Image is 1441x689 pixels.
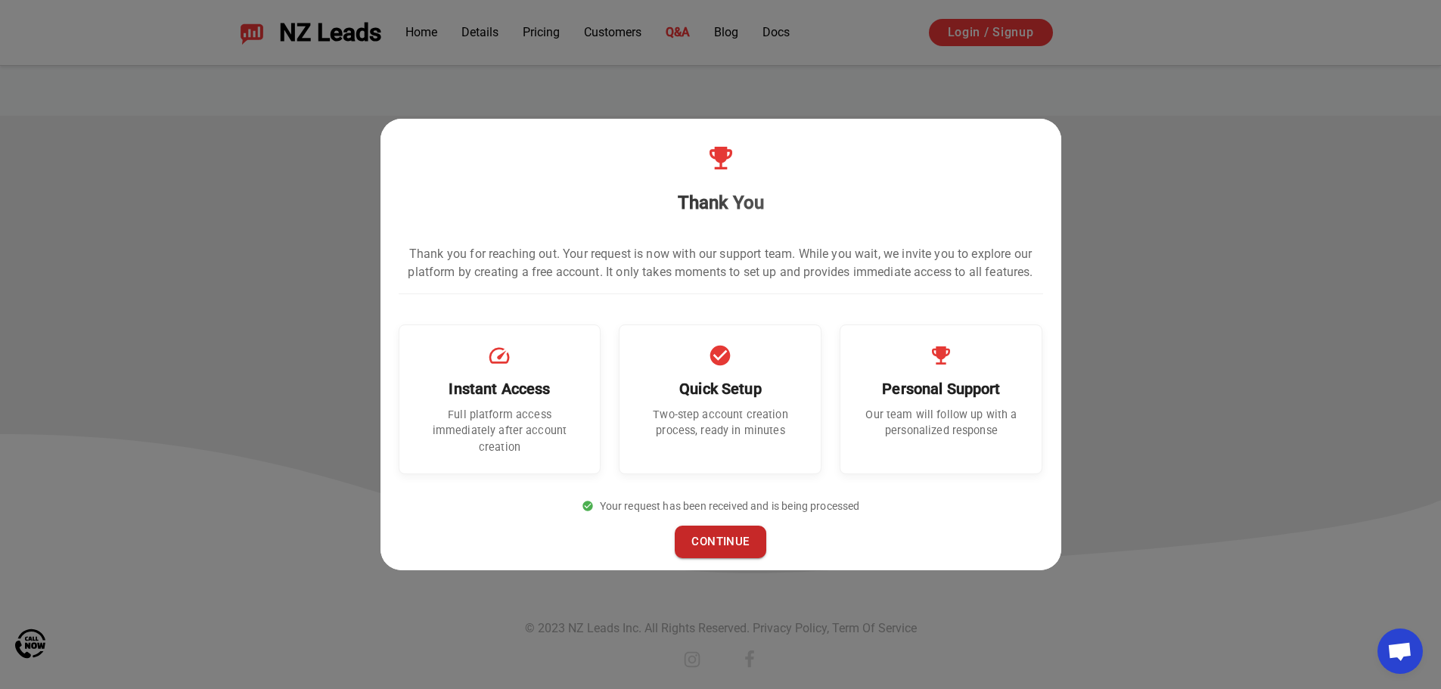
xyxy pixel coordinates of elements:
[859,407,1023,439] p: Our team will follow up with a personalized response
[1377,628,1423,674] a: Open chat
[399,245,1043,281] p: Thank you for reaching out. Your request is now with our support team. While you wait, we invite ...
[638,407,803,439] p: Two-step account creation process, ready in minutes
[675,526,766,557] button: CONTINUE
[399,498,1043,514] p: Your request has been received and is being processed
[638,377,803,401] h6: Quick Setup
[418,377,582,401] h6: Instant Access
[678,191,764,215] div: Thank You
[859,377,1023,401] h6: Personal Support
[418,407,582,456] p: Full platform access immediately after account creation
